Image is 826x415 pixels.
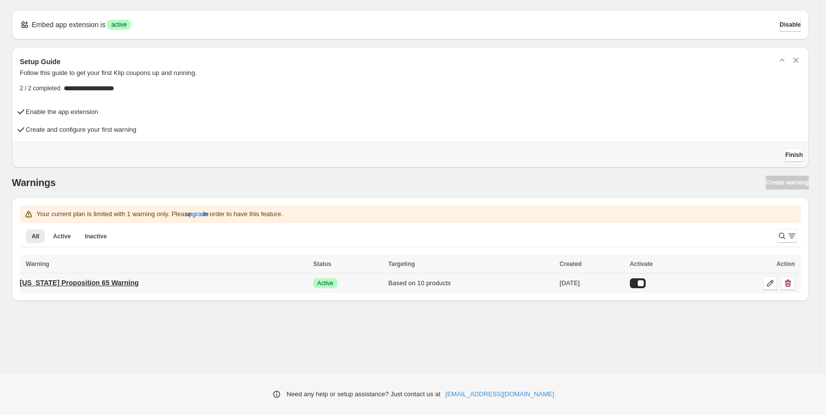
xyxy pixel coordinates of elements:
button: Finish [785,148,803,162]
span: Action [777,261,795,267]
span: 2 / 2 completed [20,84,60,92]
span: Targeting [388,261,415,267]
a: [EMAIL_ADDRESS][DOMAIN_NAME] [446,389,554,399]
p: Your current plan is limited with 1 warning only. Please in order to have this feature. [37,209,283,219]
span: Inactive [84,232,107,240]
span: Disable [780,21,801,29]
h4: Enable the app extension [26,107,98,117]
a: [US_STATE] Proposition 65 Warning [20,275,139,291]
span: Status [313,261,331,267]
span: Finish [785,151,803,159]
span: upgrade [185,209,209,219]
span: All [32,232,39,240]
span: Activate [630,261,653,267]
button: upgrade [185,206,209,222]
span: Warning [26,261,49,267]
button: Search and filter results [777,229,797,243]
span: Active [53,232,71,240]
span: Active [317,279,333,287]
div: Based on 10 products [388,278,554,288]
p: Embed app extension is [32,20,105,30]
h3: Setup Guide [20,57,60,67]
p: [US_STATE] Proposition 65 Warning [20,278,139,288]
span: active [111,21,126,29]
h4: Create and configure your first warning [26,125,136,135]
div: [DATE] [560,278,624,288]
p: Follow this guide to get your first Klip coupons up and running. [20,68,801,78]
h2: Warnings [12,177,56,189]
span: Created [560,261,582,267]
button: Disable [780,18,801,32]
